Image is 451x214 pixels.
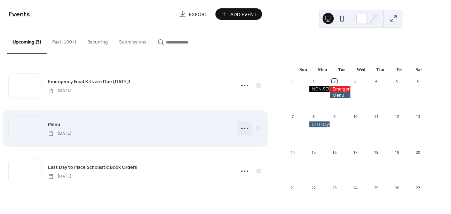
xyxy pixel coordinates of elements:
[311,185,316,191] div: 22
[47,28,82,53] button: Past (100+)
[294,63,313,77] div: Sun
[290,185,295,191] div: 21
[82,28,113,53] button: Recurring
[48,173,71,180] span: [DATE]
[311,114,316,119] div: 8
[174,8,213,20] a: Export
[394,185,399,191] div: 26
[415,150,420,155] div: 20
[290,150,295,155] div: 14
[351,63,371,77] div: Wed
[9,8,30,21] span: Events
[113,28,152,53] button: Submissions
[313,63,332,77] div: Mon
[48,163,137,171] a: Last Day to Place Scholastic Book Orders
[332,114,337,119] div: 9
[332,79,337,84] div: 2
[48,164,137,171] span: Last Day to Place Scholastic Book Orders
[415,185,420,191] div: 27
[309,86,330,92] div: NON-SCHOOL DAY
[415,114,420,119] div: 13
[288,37,434,46] div: [DATE]
[373,79,379,84] div: 4
[311,150,316,155] div: 15
[394,150,399,155] div: 19
[394,79,399,84] div: 5
[48,88,71,94] span: [DATE]
[332,63,351,77] div: Tue
[48,130,71,137] span: [DATE]
[332,185,337,191] div: 23
[332,150,337,155] div: 16
[215,8,262,20] button: Add Event
[330,92,350,98] div: Menu
[409,63,428,77] div: Sat
[415,79,420,84] div: 6
[230,11,257,18] span: Add Event
[394,114,399,119] div: 12
[373,150,379,155] div: 18
[330,86,350,92] div: Emergency Food Kits are Due Today!
[373,185,379,191] div: 25
[353,150,358,155] div: 17
[48,78,130,86] a: Emergency Food Kits are Due [DATE]!
[290,114,295,119] div: 7
[311,79,316,84] div: 1
[48,120,60,128] a: Menu
[189,11,207,18] span: Export
[353,185,358,191] div: 24
[353,114,358,119] div: 10
[373,114,379,119] div: 11
[309,121,330,127] div: Last Day to Place Scholastic Book Orders
[353,79,358,84] div: 3
[371,63,390,77] div: Thu
[7,28,47,54] button: Upcoming (3)
[390,63,409,77] div: Fri
[290,79,295,84] div: 31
